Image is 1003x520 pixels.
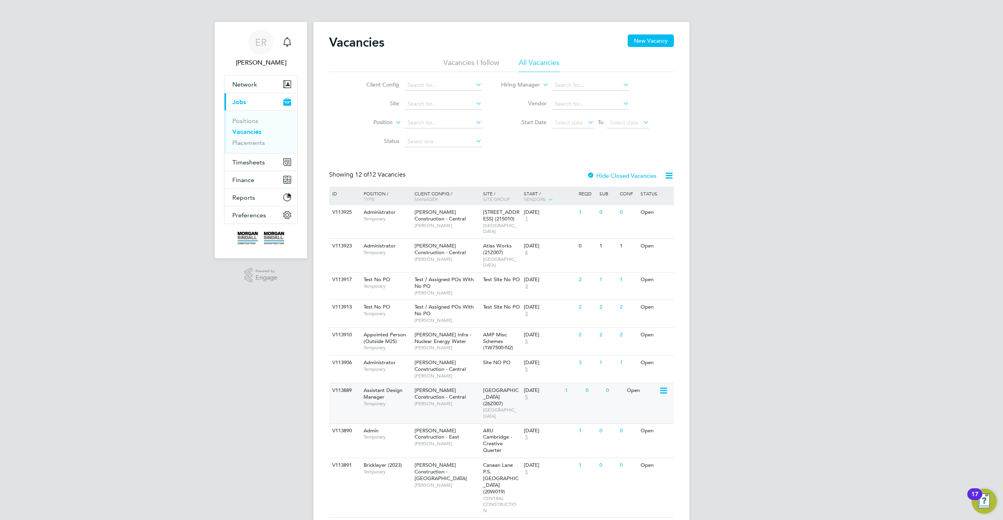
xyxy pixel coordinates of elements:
span: [PERSON_NAME] Construction - Central [415,209,466,222]
span: [GEOGRAPHIC_DATA] [483,256,520,268]
div: Sub [597,187,618,200]
span: Jobs [232,98,246,106]
span: Reports [232,194,255,201]
span: Administrator [364,242,396,249]
div: 2 [597,328,618,342]
div: 1 [597,273,618,287]
span: [PERSON_NAME] Construction - Central [415,387,466,400]
div: V113890 [330,424,358,438]
span: 5 [524,366,529,373]
div: 0 [618,458,638,473]
button: Open Resource Center, 17 new notifications [972,489,997,514]
div: 0 [604,383,625,398]
span: Evan R [224,58,298,67]
span: Appointed Person (Outside M25) [364,331,406,345]
div: 1 [618,273,638,287]
div: 1 [577,205,597,220]
span: 5 [524,394,529,401]
span: 5 [524,434,529,441]
span: 5 [524,469,529,475]
div: V113917 [330,273,358,287]
span: [PERSON_NAME] [415,345,479,351]
label: Status [354,137,399,144]
div: [DATE] [524,462,575,469]
label: Hide Closed Vacancies [587,172,657,179]
label: Vendor [501,100,547,107]
div: 3 [577,356,597,370]
div: 1 [563,383,583,398]
div: Status [639,187,673,200]
li: Vacancies I follow [444,58,499,72]
span: Powered by [255,268,277,274]
a: Positions [232,117,258,125]
span: Temporary [364,434,411,440]
div: [DATE] [524,209,575,216]
input: Search for... [405,99,482,110]
span: [PERSON_NAME] [415,290,479,296]
span: [PERSON_NAME] [415,256,479,262]
span: 3 [524,283,529,290]
span: Test No PO [364,276,390,283]
button: Network [224,76,297,93]
span: Temporary [364,249,411,256]
span: Temporary [364,283,411,289]
span: To [596,117,606,127]
span: 12 Vacancies [355,171,406,179]
nav: Main navigation [215,22,307,258]
span: Temporary [364,216,411,222]
span: [STREET_ADDRESS] (21S010) [483,209,520,222]
button: Timesheets [224,153,297,171]
span: 5 [524,338,529,345]
div: Site / [481,187,522,206]
div: Open [639,328,673,342]
div: 0 [618,205,638,220]
div: 1 [618,356,638,370]
label: Hiring Manager [495,81,540,89]
div: Conf [618,187,638,200]
input: Select one [405,136,482,147]
span: Timesheets [232,159,265,166]
div: 0 [597,205,618,220]
span: Bricklayer (2023) [364,462,402,468]
span: [PERSON_NAME] [415,482,479,488]
span: Administrator [364,209,396,215]
span: [GEOGRAPHIC_DATA] [483,407,520,419]
span: Site NO PO [483,359,511,366]
span: 6 [524,249,529,256]
div: Position / [358,187,413,206]
span: [PERSON_NAME] [415,222,479,229]
div: 2 [577,273,597,287]
div: Jobs [224,110,297,153]
span: Test Site No PO [483,276,520,283]
div: V113925 [330,205,358,220]
span: Network [232,81,257,88]
a: Placements [232,139,265,146]
div: 0 [597,424,618,438]
div: V113906 [330,356,358,370]
span: Canaan Lane P.S. [GEOGRAPHIC_DATA] (20W019) [483,462,519,495]
div: Open [625,383,659,398]
button: Preferences [224,206,297,224]
span: 3 [524,311,529,317]
input: Search for... [552,80,629,91]
span: Select date [555,119,583,126]
span: [PERSON_NAME] [415,401,479,407]
div: 0 [618,424,638,438]
a: Vacancies [232,128,261,135]
span: Site Group [483,196,510,202]
div: 17 [971,494,978,504]
span: Manager [415,196,438,202]
div: V113889 [330,383,358,398]
span: [PERSON_NAME] [415,373,479,379]
span: [GEOGRAPHIC_DATA] [483,222,520,235]
div: Open [639,424,673,438]
span: Test Site No PO [483,303,520,310]
div: Open [639,356,673,370]
div: 0 [597,458,618,473]
div: 0 [577,239,597,253]
a: Go to home page [224,232,298,244]
span: Admin [364,427,378,434]
div: V113891 [330,458,358,473]
h2: Vacancies [329,34,384,50]
span: AMP Misc Schemes (1W7500-N2) [483,331,513,351]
